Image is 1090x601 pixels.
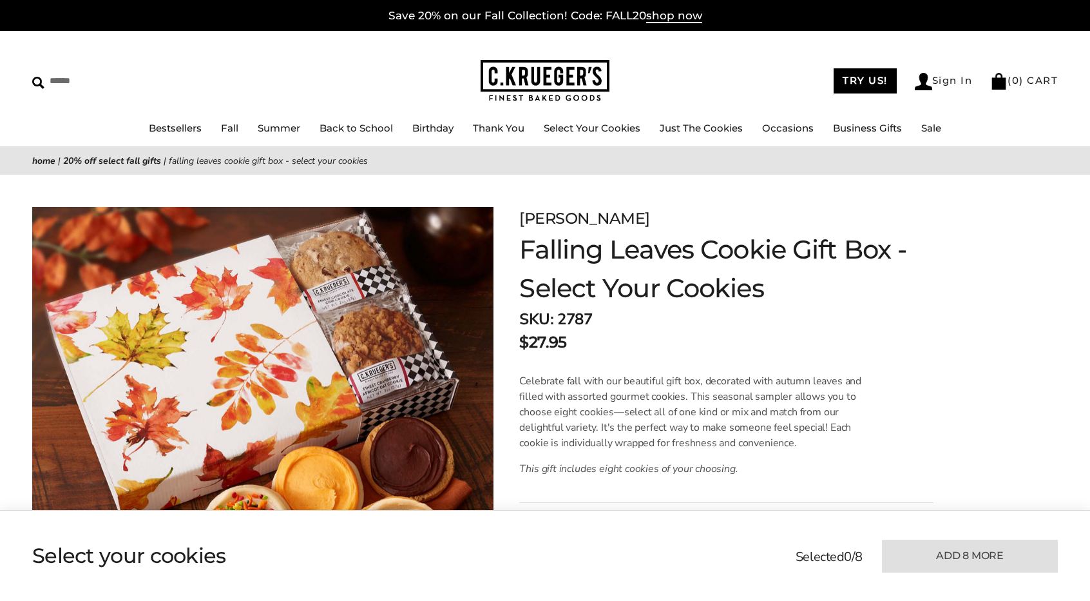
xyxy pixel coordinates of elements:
a: Back to School [320,122,393,134]
p: $27.95 [519,331,566,354]
p: Celebrate fall with our beautiful gift box, decorated with autumn leaves and filled with assorted... [519,373,872,451]
a: TRY US! [834,68,897,94]
a: Home [32,155,55,167]
a: Birthday [412,122,454,134]
strong: SKU: [519,309,553,330]
a: Summer [258,122,300,134]
a: (0) CART [990,74,1058,86]
a: Sale [921,122,941,134]
input: Search [32,71,186,91]
a: Just The Cookies [660,122,743,134]
img: Account [915,73,932,90]
a: Occasions [762,122,814,134]
span: 2787 [557,309,592,330]
span: 0 [1012,74,1020,86]
span: 8 [855,548,863,566]
a: Bestsellers [149,122,202,134]
button: Add 8 more [882,540,1058,573]
a: Thank You [473,122,524,134]
span: | [164,155,166,167]
a: Sign In [915,73,973,90]
p: Selected / [796,547,863,567]
span: 0 [844,548,852,566]
a: Fall [221,122,238,134]
a: Business Gifts [833,122,902,134]
img: C.KRUEGER'S [481,60,609,102]
img: Bag [990,73,1008,90]
h1: Falling Leaves Cookie Gift Box - Select Your Cookies [519,230,933,308]
a: Select Your Cookies [544,122,640,134]
span: | [58,155,61,167]
p: [PERSON_NAME] [519,207,933,230]
span: Falling Leaves Cookie Gift Box - Select Your Cookies [169,155,368,167]
a: Save 20% on our Fall Collection! Code: FALL20shop now [388,9,702,23]
span: shop now [646,9,702,23]
nav: breadcrumbs [32,153,1058,168]
a: 20% Off Select Fall Gifts [63,155,161,167]
img: Search [32,77,44,89]
em: This gift includes eight cookies of your choosing. [519,462,738,476]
